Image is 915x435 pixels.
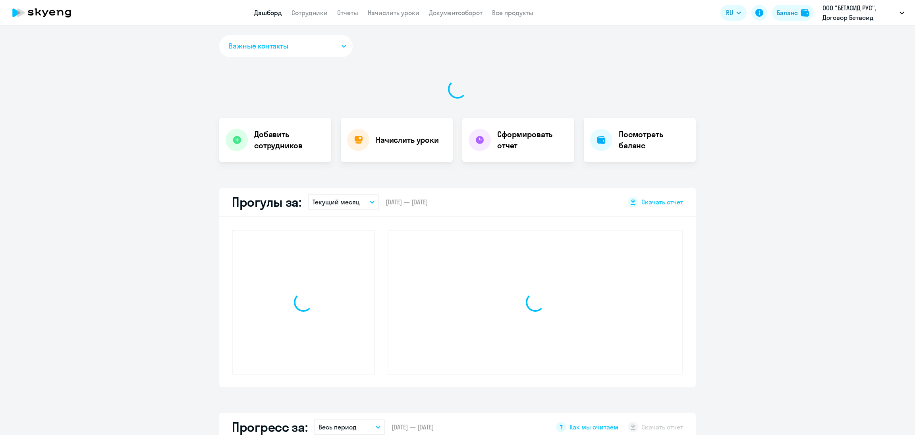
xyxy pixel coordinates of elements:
a: Документооборот [429,9,483,17]
span: [DATE] — [DATE] [392,423,434,431]
p: Текущий месяц [313,197,360,207]
div: Баланс [777,8,798,17]
a: Начислить уроки [368,9,419,17]
span: [DATE] — [DATE] [386,198,428,206]
p: ООО "БЕТАСИД РУС", Договор Бетасид [822,3,896,22]
button: Весь период [314,419,385,435]
a: Все продукты [492,9,533,17]
span: Как мы считаем [569,423,618,431]
h4: Начислить уроки [376,134,439,146]
a: Сотрудники [291,9,328,17]
h2: Прогресс за: [232,419,307,435]
button: Текущий месяц [308,194,379,210]
span: Скачать отчет [641,198,683,206]
img: balance [801,9,809,17]
h4: Сформировать отчет [497,129,568,151]
h4: Посмотреть баланс [619,129,689,151]
button: ООО "БЕТАСИД РУС", Договор Бетасид [818,3,908,22]
span: Важные контакты [229,41,288,51]
button: Балансbalance [772,5,814,21]
button: RU [720,5,747,21]
span: RU [726,8,733,17]
a: Дашборд [254,9,282,17]
p: Весь период [319,422,357,432]
a: Отчеты [337,9,358,17]
button: Важные контакты [219,35,353,57]
h2: Прогулы за: [232,194,301,210]
h4: Добавить сотрудников [254,129,325,151]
